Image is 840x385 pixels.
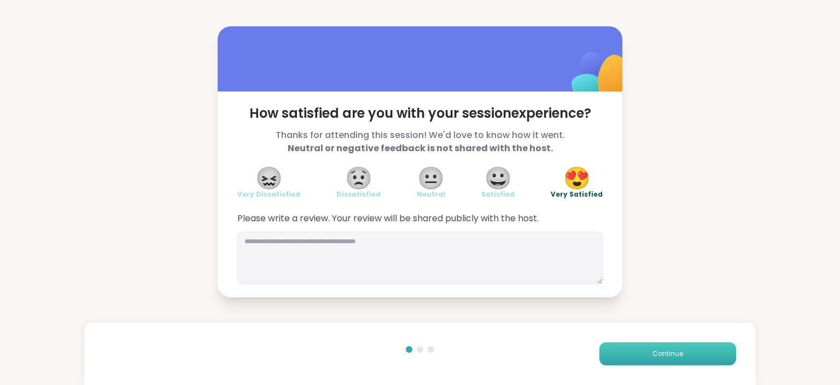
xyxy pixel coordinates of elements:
[417,168,445,188] span: 😐
[237,190,300,199] span: Very Dissatisfied
[551,190,603,199] span: Very Satisfied
[652,349,683,359] span: Continue
[485,168,512,188] span: 😀
[417,190,445,199] span: Neutral
[237,129,603,155] span: Thanks for attending this session! We'd love to know how it went.
[563,168,591,188] span: 😍
[345,168,372,188] span: 😟
[237,105,603,122] span: How satisfied are you with your session experience?
[255,168,283,188] span: 😖
[288,142,553,154] b: Neutral or negative feedback is not shared with the host.
[237,212,603,225] span: Please write a review. Your review will be shared publicly with the host.
[546,24,655,133] img: ShareWell Logomark
[481,190,515,199] span: Satisfied
[599,342,736,365] button: Continue
[336,190,381,199] span: Dissatisfied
